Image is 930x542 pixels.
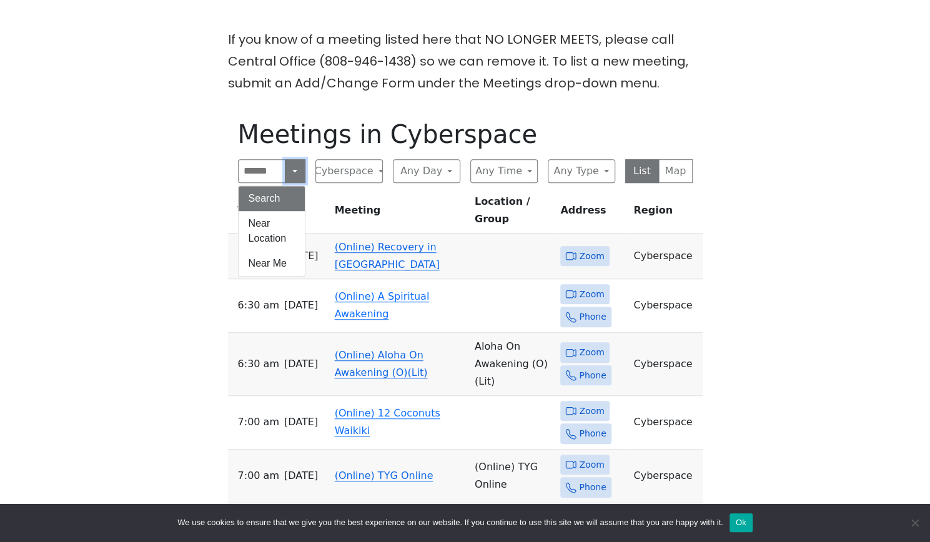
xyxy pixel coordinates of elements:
[335,470,433,481] a: (Online) TYG Online
[579,480,606,495] span: Phone
[177,516,723,529] span: We use cookies to ensure that we give you the best experience on our website. If you continue to ...
[555,193,628,234] th: Address
[238,355,279,373] span: 6:30 AM
[628,279,702,333] td: Cyberspace
[730,513,753,532] button: Ok
[239,211,305,251] button: Near Location
[658,159,693,183] button: Map
[238,297,279,314] span: 6:30 AM
[393,159,460,183] button: Any Day
[238,413,279,431] span: 7:00 AM
[908,516,921,529] span: No
[284,355,318,373] span: [DATE]
[470,450,555,503] td: (Online) TYG Online
[579,249,604,264] span: Zoom
[470,193,555,234] th: Location / Group
[335,290,430,320] a: (Online) A Spiritual Awakening
[628,333,702,396] td: Cyberspace
[335,407,440,436] a: (Online) 12 Coconuts Waikiki
[239,186,305,211] button: Search
[579,426,606,441] span: Phone
[238,467,279,485] span: 7:00 AM
[628,396,702,450] td: Cyberspace
[285,159,305,183] button: Search
[284,467,318,485] span: [DATE]
[628,450,702,503] td: Cyberspace
[470,333,555,396] td: Aloha On Awakening (O) (Lit)
[315,159,383,183] button: Cyberspace
[548,159,615,183] button: Any Type
[238,159,286,183] input: Search
[625,159,660,183] button: List
[579,345,604,360] span: Zoom
[335,241,440,270] a: (Online) Recovery in [GEOGRAPHIC_DATA]
[284,297,318,314] span: [DATE]
[239,251,305,276] button: Near Me
[284,413,318,431] span: [DATE]
[228,29,703,94] p: If you know of a meeting listed here that NO LONGER MEETS, please call Central Office (808-946-14...
[579,287,604,302] span: Zoom
[579,457,604,473] span: Zoom
[628,193,702,234] th: Region
[628,234,702,279] td: Cyberspace
[579,403,604,419] span: Zoom
[579,309,606,325] span: Phone
[238,119,693,149] h1: Meetings in Cyberspace
[228,193,330,234] th: Time
[330,193,470,234] th: Meeting
[579,368,606,383] span: Phone
[335,349,428,378] a: (Online) Aloha On Awakening (O)(Lit)
[470,159,538,183] button: Any Time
